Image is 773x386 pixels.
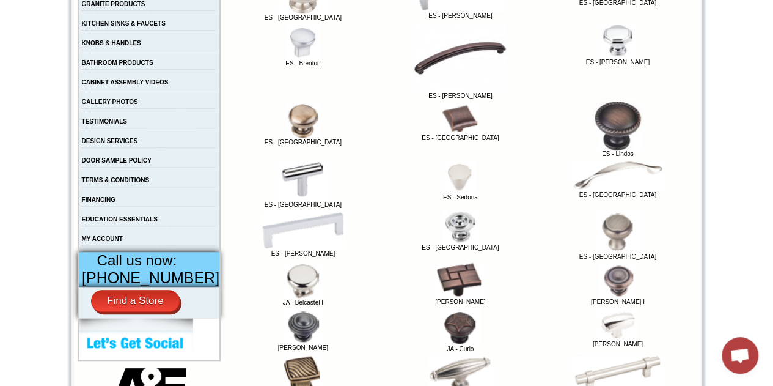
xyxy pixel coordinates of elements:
[82,1,145,7] a: GRANITE PRODUCTS
[286,23,320,60] img: ES - Brenton
[586,53,650,65] a: ES - [PERSON_NAME]
[439,308,482,346] img: JA - Curio
[284,308,322,344] img: JA - Breman II
[722,337,758,374] a: Open chat
[595,210,640,253] img: ES - Westbury
[283,294,323,306] a: JA - Belcastel I
[82,118,127,125] a: TESTIMONIALS
[265,133,342,146] a: ES - [GEOGRAPHIC_DATA]
[91,290,180,312] a: Find a Store
[593,335,643,347] a: [PERSON_NAME]
[285,54,320,67] a: ES - Brenton
[414,87,506,99] a: ES - [PERSON_NAME]
[435,293,485,305] a: [PERSON_NAME]
[265,196,342,208] a: ES - [GEOGRAPHIC_DATA]
[439,340,482,352] a: JA - Curio
[593,145,642,157] a: ES - Lindos
[443,188,478,201] a: ES - Sedona
[82,79,169,86] a: CABINET ASSEMBLY VIDEOS
[444,160,477,194] img: ES - Sedona
[593,102,642,150] img: ES - Lindos
[599,262,637,299] img: JA - Breman I
[265,9,342,21] a: ES - [GEOGRAPHIC_DATA]
[597,308,638,341] img: JA - Delgado
[572,160,664,191] img: ES - Somerset
[591,293,645,305] a: [PERSON_NAME] I
[82,269,219,286] span: [PHONE_NUMBER]
[416,7,505,19] a: ES - [PERSON_NAME]
[278,339,328,351] a: [PERSON_NAME]
[277,160,329,201] img: ES - Naples
[82,216,158,223] a: EDUCATION ESSENTIALS
[441,102,480,135] img: ES - Glendale
[599,23,636,59] img: ES - Drake
[285,102,320,139] img: ES - Florence
[435,262,485,299] img: JA - Breighton
[579,248,656,260] a: ES - [GEOGRAPHIC_DATA]
[284,262,323,299] img: JA - Belcastel I
[260,210,346,250] img: ES - Stanton
[82,177,150,184] a: TERMS & CONDITIONS
[414,23,506,92] img: ES - Calloway
[572,186,664,198] a: ES - [GEOGRAPHIC_DATA]
[82,138,138,144] a: DESIGN SERVICES
[82,40,141,46] a: KNOBS & HANDLES
[97,252,177,269] span: Call us now:
[82,157,152,164] a: DOOR SAMPLE POLICY
[422,239,499,251] a: ES - [GEOGRAPHIC_DATA]
[82,196,116,203] a: FINANCING
[260,245,346,257] a: ES - [PERSON_NAME]
[442,210,479,244] img: ES - Syracuse
[82,98,138,105] a: GALLERY PHOTOS
[82,236,123,242] a: MY ACCOUNT
[82,59,153,66] a: BATHROOM PRODUCTS
[82,20,166,27] a: KITCHEN SINKS & FAUCETS
[422,129,499,141] a: ES - [GEOGRAPHIC_DATA]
